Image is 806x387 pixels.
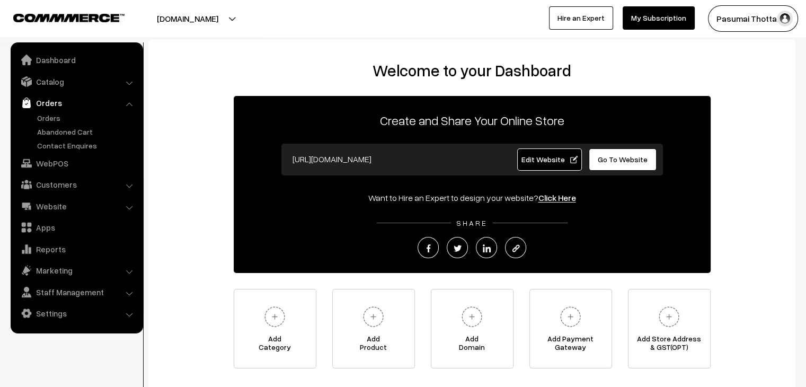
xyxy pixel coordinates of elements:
a: My Subscription [623,6,695,30]
p: Create and Share Your Online Store [234,111,711,130]
span: Add Category [234,335,316,356]
span: SHARE [451,218,493,227]
a: Staff Management [13,283,139,302]
a: AddDomain [431,289,513,368]
a: Orders [13,93,139,112]
img: plus.svg [654,302,684,331]
span: Add Payment Gateway [530,335,612,356]
span: Go To Website [598,155,648,164]
a: Go To Website [589,148,657,171]
span: Add Store Address & GST(OPT) [628,335,710,356]
div: Want to Hire an Expert to design your website? [234,191,711,204]
span: Edit Website [521,155,578,164]
a: AddCategory [234,289,316,368]
img: plus.svg [260,302,289,331]
a: WebPOS [13,154,139,173]
a: Orders [34,112,139,124]
a: Hire an Expert [549,6,613,30]
a: COMMMERCE [13,11,106,23]
a: Marketing [13,261,139,280]
img: user [777,11,793,27]
a: Edit Website [517,148,582,171]
button: [DOMAIN_NAME] [120,5,255,32]
a: Click Here [538,192,576,203]
a: Dashboard [13,50,139,69]
a: Apps [13,218,139,237]
a: Reports [13,240,139,259]
a: Add PaymentGateway [529,289,612,368]
span: Add Domain [431,335,513,356]
a: Customers [13,175,139,194]
span: Add Product [333,335,414,356]
h2: Welcome to your Dashboard [159,61,785,80]
a: Website [13,197,139,216]
a: Catalog [13,72,139,91]
a: Contact Enquires [34,140,139,151]
a: Settings [13,304,139,323]
img: plus.svg [359,302,388,331]
button: Pasumai Thotta… [708,5,798,32]
img: plus.svg [457,302,486,331]
a: AddProduct [332,289,415,368]
img: plus.svg [556,302,585,331]
a: Add Store Address& GST(OPT) [628,289,711,368]
a: Abandoned Cart [34,126,139,137]
img: COMMMERCE [13,14,125,22]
